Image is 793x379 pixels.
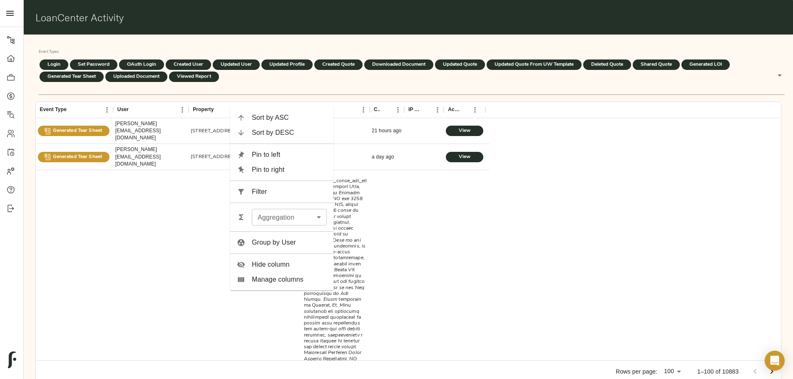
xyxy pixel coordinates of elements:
[369,62,429,67] span: Downloaded Document
[101,104,113,116] button: Menu
[444,102,485,118] div: Action
[372,127,402,134] div: 21 hours ago
[214,104,226,116] button: Sort
[75,62,113,67] span: Set Password
[616,367,657,376] p: Rows per page:
[661,365,684,377] div: 100
[327,104,339,116] button: Sort
[115,146,186,167] div: zach@fulcrumlendingcorp.com
[454,153,475,161] span: View
[380,104,392,116] button: Sort
[420,104,431,116] button: Sort
[191,129,279,134] a: [STREET_ADDRESS][PERSON_NAME]
[446,126,483,136] button: View
[50,127,106,134] span: Generated Tear Sheet
[404,102,444,118] div: IP Address
[266,62,308,67] span: Updated Profile
[372,154,394,161] div: a day ago
[40,102,67,118] div: Event Type
[50,154,106,161] span: Generated Tear Sheet
[252,150,327,160] span: Pin to left
[374,102,380,118] div: Created At
[252,128,327,138] span: Sort by DESC
[765,351,785,371] div: Open Intercom Messenger
[252,275,327,285] span: Manage columns
[252,260,327,270] span: Hide column
[491,62,577,67] span: Updated Quote From UW Template
[370,102,404,118] div: Created At
[129,104,140,116] button: Sort
[637,62,675,67] span: Shared Quote
[124,62,159,67] span: OAuth Login
[408,102,420,118] div: IP Address
[252,187,327,197] span: Filter
[230,107,333,290] ul: Menu
[460,104,471,116] button: Sort
[117,102,129,118] div: User
[174,74,214,79] span: Viewed Report
[110,74,163,79] span: Uploaded Document
[44,74,99,79] span: Generated Tear Sheet
[39,56,785,95] div: LoginSet PasswordOAuth LoginCreated UserUpdated UserUpdated ProfileCreated QuoteDownloaded Docume...
[217,62,255,67] span: Updated User
[306,102,328,118] div: Changes
[252,165,327,175] span: Pin to right
[113,102,189,118] div: User
[469,104,481,116] button: Menu
[686,62,725,67] span: Generated LOI
[170,62,206,67] span: Created User
[8,352,16,368] img: logo
[392,104,404,116] button: Menu
[176,104,189,116] button: Menu
[36,102,113,118] div: Event Type
[446,152,483,162] button: View
[193,102,214,118] div: Property
[252,113,327,123] span: Sort by ASC
[191,154,279,159] a: [STREET_ADDRESS][PERSON_NAME]
[448,102,460,118] div: Action
[440,62,480,67] span: Updated Quote
[67,104,78,116] button: Sort
[588,62,626,67] span: Deleted Quote
[302,102,370,118] div: Changes
[44,62,64,67] span: Login
[454,126,475,135] span: View
[431,104,444,116] button: Menu
[289,104,302,116] button: Menu
[39,50,59,54] label: Event Types
[115,120,186,141] div: ken@fulcrumlabs.io
[319,62,358,67] span: Created Quote
[252,238,327,248] span: Group by User
[697,367,738,376] p: 1–100 of 10883
[35,12,782,23] h1: LoanCenter Activity
[189,102,302,118] div: Property
[357,104,370,116] button: Menu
